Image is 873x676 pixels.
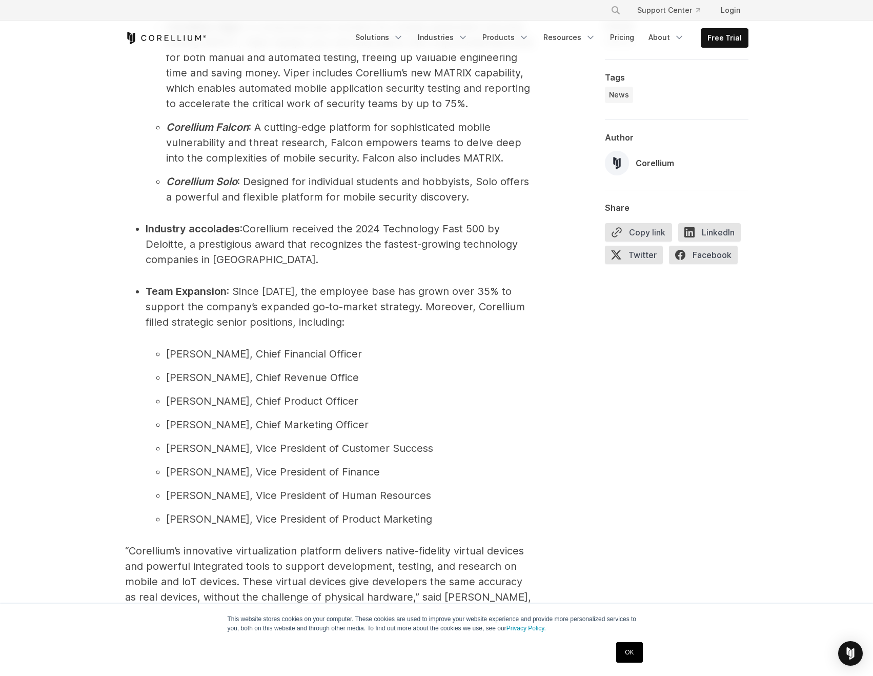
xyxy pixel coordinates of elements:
span: : A cutting-edge platform for sophisticated mobile vulnerability and threat research, Falcon empo... [166,121,521,164]
span: : Since [DATE], the employee base has grown over 35% to support the company’s expanded go-to-mark... [146,285,525,328]
span: : [240,223,242,235]
span: “Corellium’s innovative virtualization platform delivers native-fidelity virtual devices and powe... [125,545,532,649]
a: LinkedIn [678,223,747,246]
a: OK [616,642,642,663]
span: [PERSON_NAME], Chief Product Officer [166,395,358,407]
a: Corellium Home [125,32,207,44]
a: Twitter [605,246,669,268]
p: This website stores cookies on your computer. These cookies are used to improve your website expe... [228,614,646,633]
div: Author [605,132,748,143]
a: Pricing [604,28,640,47]
div: Navigation Menu [349,28,748,48]
div: Open Intercom Messenger [838,641,863,666]
a: About [642,28,691,47]
span: News [609,90,629,100]
img: Corellium [605,151,630,175]
a: Login [713,1,748,19]
strong: Industry accolades [146,223,242,235]
span: [PERSON_NAME], Vice President of Product Marketing [166,513,432,525]
div: Tags [605,72,748,83]
strong: Team Expansion [146,285,227,297]
strong: Corellium Solo [166,175,237,188]
strong: Corellium Falcon [166,121,249,133]
div: Share [605,203,748,213]
button: Search [606,1,625,19]
a: Support Center [629,1,708,19]
a: Facebook [669,246,744,268]
span: Facebook [669,246,738,264]
span: [PERSON_NAME], Vice President of Customer Success [166,442,433,454]
span: : A comprehensive solution for mobile application security testing (MAST), Viper equips your secu... [166,21,534,110]
span: Corellium received the 2024 Technology Fast 500 by Deloitte, a prestigious award that recognizes ... [146,223,518,266]
span: Twitter [605,246,663,264]
button: Copy link [605,223,672,242]
span: LinkedIn [678,223,741,242]
div: Corellium [636,157,674,169]
a: Resources [537,28,602,47]
a: News [605,87,633,103]
span: [PERSON_NAME], Vice President of Finance [166,466,380,478]
div: Navigation Menu [598,1,748,19]
span: [PERSON_NAME], Chief Revenue Office [166,371,359,384]
span: : Designed for individual students and hobbyists, Solo offers a powerful and flexible platform fo... [166,175,529,203]
a: Privacy Policy. [506,625,546,632]
span: [PERSON_NAME], Vice President of Human Resources [166,489,431,502]
a: Solutions [349,28,410,47]
span: [PERSON_NAME], Chief Marketing Officer [166,419,369,431]
a: Free Trial [701,29,748,47]
span: [PERSON_NAME], Chief Financial Officer [166,348,362,360]
a: Products [476,28,535,47]
a: Industries [412,28,474,47]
